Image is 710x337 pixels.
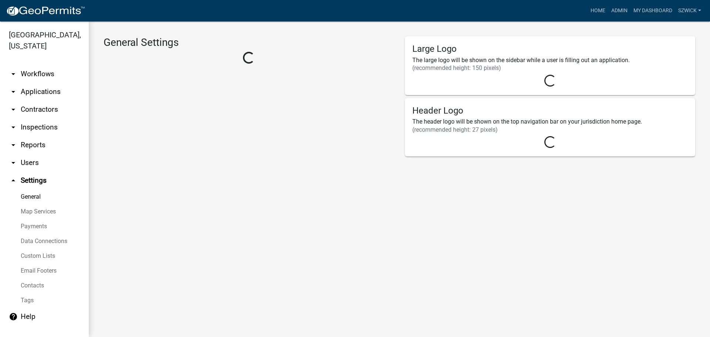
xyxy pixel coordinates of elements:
[9,123,18,132] i: arrow_drop_down
[675,4,704,18] a: szwick
[608,4,630,18] a: Admin
[9,176,18,185] i: arrow_drop_up
[9,70,18,78] i: arrow_drop_down
[412,64,688,71] h6: (recommended height: 150 pixels)
[9,87,18,96] i: arrow_drop_down
[630,4,675,18] a: My Dashboard
[9,158,18,167] i: arrow_drop_down
[412,57,688,64] h6: The large logo will be shown on the sidebar while a user is filling out an application.
[412,126,688,133] h6: (recommended height: 27 pixels)
[588,4,608,18] a: Home
[412,44,688,54] h5: Large Logo
[412,118,688,125] h6: The header logo will be shown on the top navigation bar on your jurisdiction home page.
[9,141,18,149] i: arrow_drop_down
[412,105,688,116] h5: Header Logo
[9,312,18,321] i: help
[104,36,394,49] h3: General Settings
[9,105,18,114] i: arrow_drop_down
